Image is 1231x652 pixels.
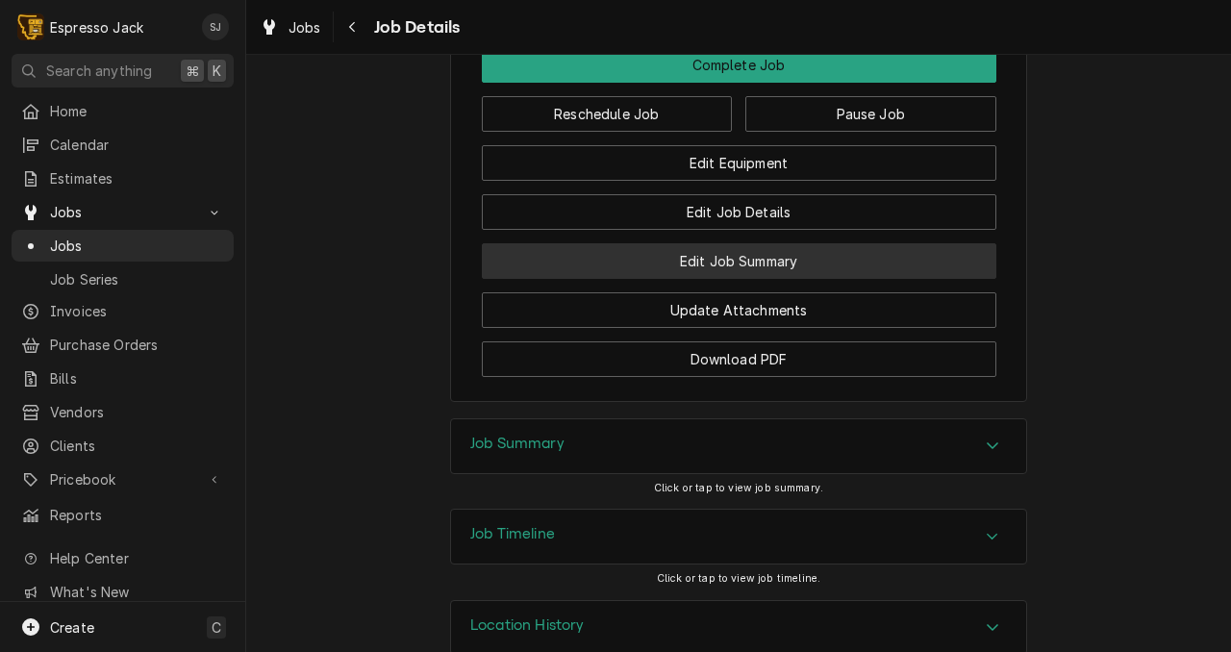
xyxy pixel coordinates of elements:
button: Pause Job [745,96,996,132]
button: Update Attachments [482,292,996,328]
a: Jobs [252,12,329,43]
a: Go to Help Center [12,542,234,574]
span: Clients [50,436,224,456]
span: Reports [50,505,224,525]
span: Calendar [50,135,224,155]
span: Home [50,101,224,121]
div: SJ [202,13,229,40]
span: Click or tap to view job summary. [654,482,823,494]
h3: Job Timeline [470,525,555,543]
a: Bills [12,363,234,394]
div: E [17,13,44,40]
div: Job Summary [450,418,1027,474]
div: Button Group Row [482,328,996,377]
button: Accordion Details Expand Trigger [451,419,1026,473]
div: Job Timeline [450,509,1027,564]
span: Vendors [50,402,224,422]
div: Espresso Jack [50,17,143,38]
button: Accordion Details Expand Trigger [451,510,1026,564]
span: Pricebook [50,469,195,489]
div: Accordion Header [451,510,1026,564]
div: Button Group Row [482,230,996,279]
span: C [212,617,221,638]
button: Edit Job Summary [482,243,996,279]
span: ⌘ [186,61,199,81]
span: Estimates [50,168,224,188]
span: Jobs [50,236,224,256]
div: Button Group Row [482,181,996,230]
a: Reports [12,499,234,531]
button: Download PDF [482,341,996,377]
a: Invoices [12,295,234,327]
a: Job Series [12,263,234,295]
button: Edit Job Details [482,194,996,230]
span: Search anything [46,61,152,81]
a: Go to Pricebook [12,464,234,495]
div: Accordion Header [451,419,1026,473]
span: Bills [50,368,224,389]
button: Reschedule Job [482,96,733,132]
span: Jobs [50,202,195,222]
span: Help Center [50,548,222,568]
a: Clients [12,430,234,462]
a: Calendar [12,129,234,161]
span: K [213,61,221,81]
div: Espresso Jack's Avatar [17,13,44,40]
button: Search anything⌘K [12,54,234,88]
a: Go to Jobs [12,196,234,228]
div: Button Group [482,47,996,377]
a: Jobs [12,230,234,262]
div: Button Group Row [482,83,996,132]
span: Job Details [368,14,461,40]
span: Create [50,619,94,636]
button: Navigate back [338,12,368,42]
span: Job Series [50,269,224,289]
button: Edit Equipment [482,145,996,181]
h3: Job Summary [470,435,565,453]
span: What's New [50,582,222,602]
a: Go to What's New [12,576,234,608]
span: Purchase Orders [50,335,224,355]
a: Home [12,95,234,127]
span: Jobs [289,17,321,38]
span: Invoices [50,301,224,321]
span: Click or tap to view job timeline. [657,572,820,585]
div: Button Group Row [482,47,996,83]
a: Purchase Orders [12,329,234,361]
a: Estimates [12,163,234,194]
div: Samantha Janssen's Avatar [202,13,229,40]
div: Button Group Row [482,132,996,181]
h3: Location History [470,616,585,635]
a: Vendors [12,396,234,428]
button: Complete Job [482,47,996,83]
div: Button Group Row [482,279,996,328]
